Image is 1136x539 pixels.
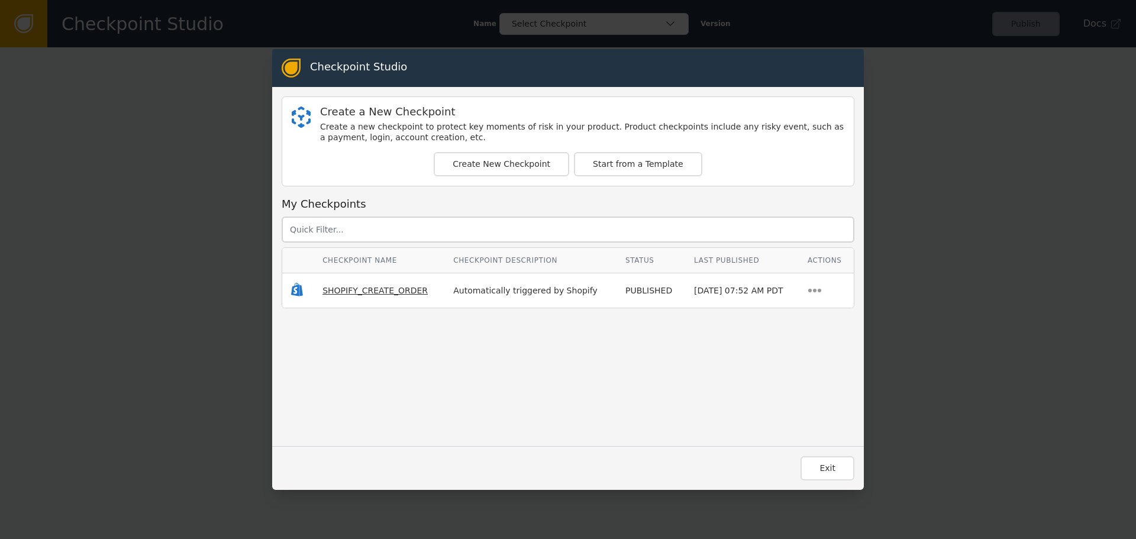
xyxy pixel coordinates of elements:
div: Create a New Checkpoint [320,106,844,117]
input: Quick Filter... [282,217,854,243]
th: Last Published [685,248,799,273]
span: Automatically triggered by Shopify [453,286,598,295]
button: Create New Checkpoint [434,152,569,176]
div: Create a new checkpoint to protect key moments of risk in your product. Product checkpoints inclu... [320,122,844,143]
button: Start from a Template [574,152,702,176]
span: SHOPIFY_CREATE_ORDER [322,286,428,295]
th: Checkpoint Description [444,248,617,273]
div: Checkpoint Studio [310,59,407,78]
th: Actions [799,248,854,273]
div: My Checkpoints [282,196,854,212]
div: [DATE] 07:52 AM PDT [694,285,790,297]
th: Status [617,248,685,273]
th: Checkpoint Name [314,248,444,273]
button: Exit [801,456,854,480]
div: PUBLISHED [625,285,676,297]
